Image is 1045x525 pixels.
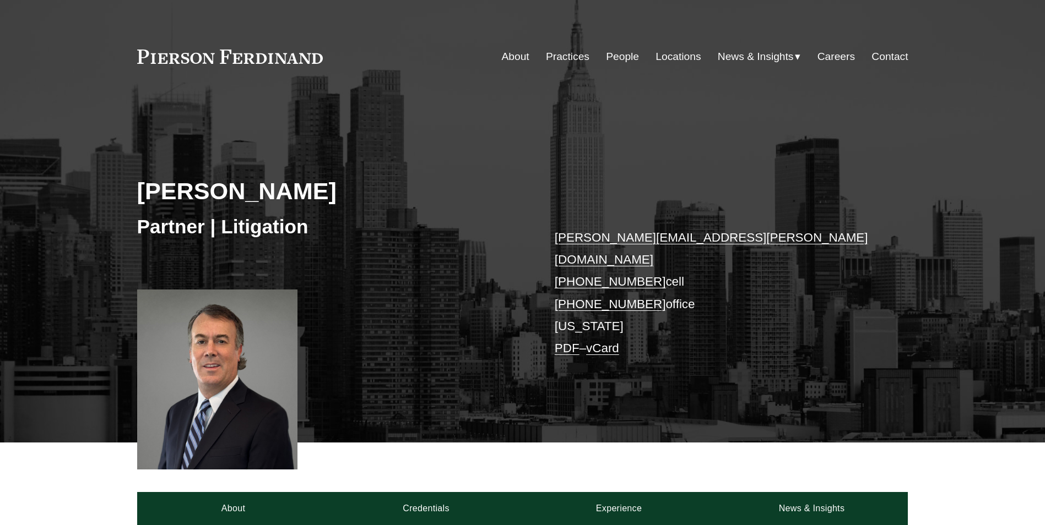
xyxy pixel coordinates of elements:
a: About [137,492,330,525]
a: [PERSON_NAME][EMAIL_ADDRESS][PERSON_NAME][DOMAIN_NAME] [555,231,868,266]
a: [PHONE_NUMBER] [555,297,666,311]
a: folder dropdown [718,46,801,67]
a: Practices [546,46,589,67]
a: Credentials [330,492,523,525]
a: Careers [817,46,855,67]
a: PDF [555,341,580,355]
p: cell office [US_STATE] – [555,227,876,360]
a: Locations [656,46,701,67]
a: Contact [871,46,908,67]
h3: Partner | Litigation [137,215,523,239]
a: vCard [586,341,619,355]
h2: [PERSON_NAME] [137,177,523,205]
a: [PHONE_NUMBER] [555,275,666,288]
a: Experience [523,492,716,525]
a: News & Insights [715,492,908,525]
a: People [606,46,639,67]
span: News & Insights [718,47,794,67]
a: About [502,46,529,67]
